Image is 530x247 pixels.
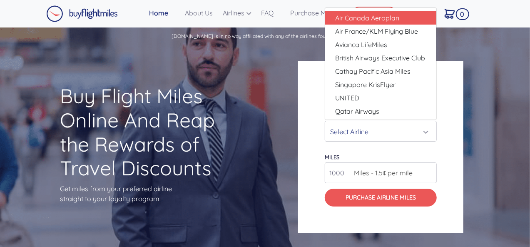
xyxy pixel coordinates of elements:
p: Get miles from your preferred airline straight to your loyalty program [60,184,232,204]
a: FAQ [258,5,287,21]
button: Purchase Airline Miles [325,189,437,207]
label: miles [325,154,339,160]
span: Avianca LifeMiles [335,40,387,50]
span: UNITED [335,93,359,103]
span: 0 [456,8,469,20]
span: Air Canada Aeroplan [335,13,399,23]
span: Air France/KLM Flying Blue [335,26,418,36]
div: Select Airline [330,124,426,140]
span: Singapore KrisFlyer [335,80,396,90]
img: Cart [445,9,455,19]
button: Select Airline [325,121,437,142]
span: British Airways Executive Club [335,53,425,63]
a: About Us [182,5,219,21]
a: Purchase Miles [287,5,340,21]
img: Buy Flight Miles Logo [46,5,118,22]
a: Buy Flight Miles Logo [46,3,118,24]
h1: Buy Flight Miles Online And Reap the Rewards of Travel Discounts [60,84,232,180]
a: Airlines [219,5,258,21]
button: CONTACT US [352,7,396,21]
span: Qatar Airways [335,106,379,116]
span: Cathay Pacific Asia Miles [335,66,411,76]
a: 0 [441,5,467,22]
span: Miles - 1.5¢ per mile [350,168,413,178]
a: Home [146,5,182,21]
